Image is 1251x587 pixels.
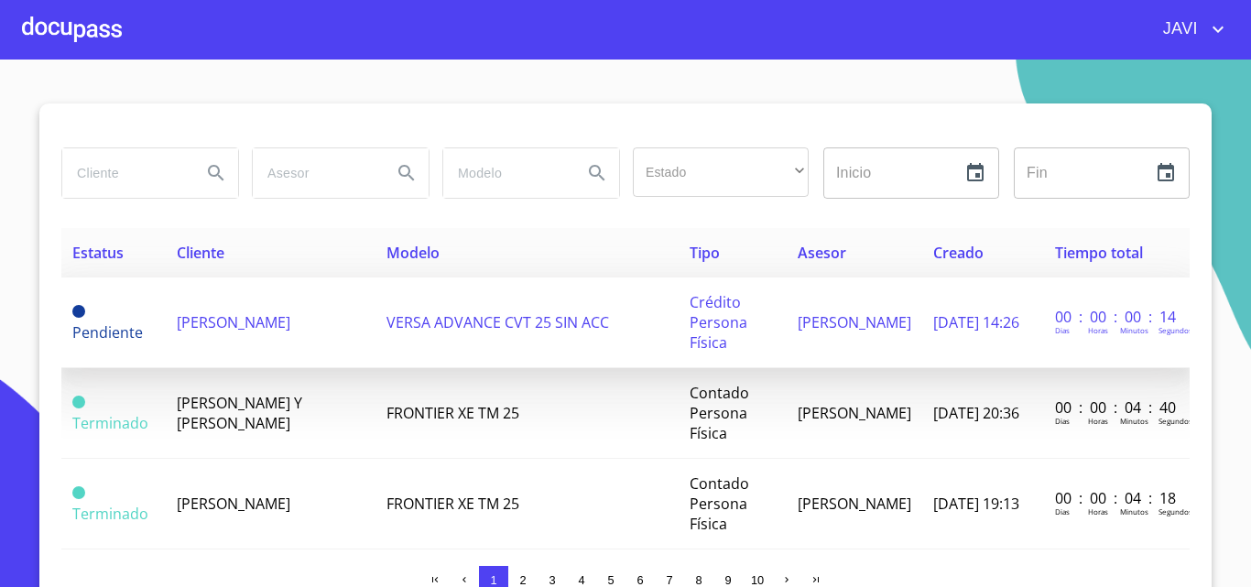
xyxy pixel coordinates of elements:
span: 7 [666,573,672,587]
p: Horas [1088,506,1108,516]
span: Contado Persona Física [690,383,749,443]
span: Terminado [72,486,85,499]
span: Modelo [386,243,440,263]
span: 8 [695,573,702,587]
p: Horas [1088,416,1108,426]
p: Segundos [1159,506,1192,516]
span: [DATE] 14:26 [933,312,1019,332]
span: FRONTIER XE TM 25 [386,494,519,514]
span: Pendiente [72,305,85,318]
span: [DATE] 20:36 [933,403,1019,423]
input: search [253,148,377,198]
span: [PERSON_NAME] [798,403,911,423]
span: Terminado [72,413,148,433]
span: [DATE] 19:13 [933,494,1019,514]
span: Tiempo total [1055,243,1143,263]
span: [PERSON_NAME] [798,494,911,514]
span: Crédito Persona Física [690,292,747,353]
p: Segundos [1159,416,1192,426]
span: 3 [549,573,555,587]
span: 9 [724,573,731,587]
span: 1 [490,573,496,587]
button: Search [575,151,619,195]
p: 00 : 00 : 00 : 14 [1055,307,1179,327]
span: Contado Persona Física [690,473,749,534]
p: Minutos [1120,325,1148,335]
span: Terminado [72,504,148,524]
span: Asesor [798,243,846,263]
span: 5 [607,573,614,587]
input: search [62,148,187,198]
span: Estatus [72,243,124,263]
span: Cliente [177,243,224,263]
span: Tipo [690,243,720,263]
span: [PERSON_NAME] [177,494,290,514]
p: 00 : 00 : 04 : 40 [1055,397,1179,418]
span: [PERSON_NAME] [798,312,911,332]
button: Search [385,151,429,195]
p: Horas [1088,325,1108,335]
span: [PERSON_NAME] [177,312,290,332]
span: 2 [519,573,526,587]
span: 10 [751,573,764,587]
span: VERSA ADVANCE CVT 25 SIN ACC [386,312,609,332]
button: account of current user [1149,15,1229,44]
button: Search [194,151,238,195]
span: 6 [636,573,643,587]
span: FRONTIER XE TM 25 [386,403,519,423]
p: Minutos [1120,506,1148,516]
p: Dias [1055,325,1070,335]
span: Pendiente [72,322,143,342]
p: Dias [1055,416,1070,426]
div: ​ [633,147,809,197]
p: Dias [1055,506,1070,516]
p: Minutos [1120,416,1148,426]
span: Terminado [72,396,85,408]
span: Creado [933,243,984,263]
p: 00 : 00 : 04 : 18 [1055,488,1179,508]
input: search [443,148,568,198]
span: JAVI [1149,15,1207,44]
span: [PERSON_NAME] Y [PERSON_NAME] [177,393,302,433]
p: Segundos [1159,325,1192,335]
span: 4 [578,573,584,587]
